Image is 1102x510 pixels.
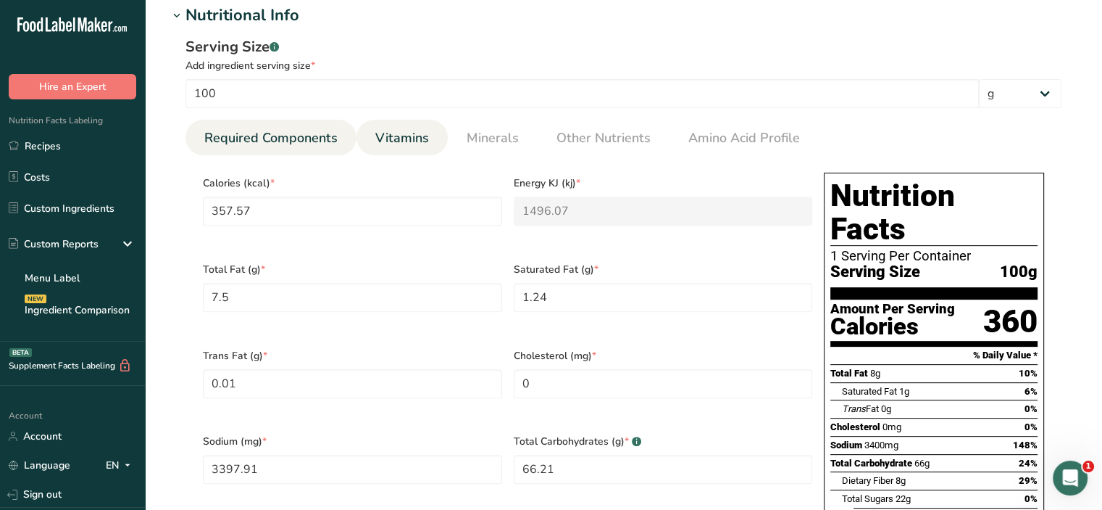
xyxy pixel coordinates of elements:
[467,128,519,148] span: Minerals
[185,79,979,108] input: Type your serving size here
[1019,475,1038,486] span: 29%
[514,434,813,449] span: Total Carbohydrates (g)
[9,74,136,99] button: Hire an Expert
[514,262,813,277] span: Saturated Fat (g)
[203,348,502,363] span: Trans Fat (g)
[203,176,502,191] span: Calories (kcal)
[830,263,920,281] span: Serving Size
[204,128,338,148] span: Required Components
[830,347,1038,364] section: % Daily Value *
[1019,458,1038,469] span: 24%
[830,303,955,316] div: Amount Per Serving
[514,176,813,191] span: Energy KJ (kj)
[899,386,909,397] span: 1g
[842,475,893,486] span: Dietary Fiber
[830,316,955,337] div: Calories
[830,179,1038,246] h1: Nutrition Facts
[106,457,136,474] div: EN
[983,303,1038,341] div: 360
[185,36,1061,58] div: Serving Size
[1024,403,1038,414] span: 0%
[203,262,502,277] span: Total Fat (g)
[914,458,930,469] span: 66g
[896,475,906,486] span: 8g
[830,249,1038,263] div: 1 Serving Per Container
[185,58,1061,73] div: Add ingredient serving size
[830,421,880,432] span: Cholesterol
[842,403,866,414] i: Trans
[1024,386,1038,397] span: 6%
[556,128,651,148] span: Other Nutrients
[9,348,32,357] div: BETA
[896,493,911,504] span: 22g
[1082,461,1094,472] span: 1
[830,440,862,451] span: Sodium
[25,295,46,303] div: NEW
[842,403,879,414] span: Fat
[882,421,901,432] span: 0mg
[375,128,429,148] span: Vitamins
[9,237,99,252] div: Custom Reports
[881,403,891,414] span: 0g
[830,368,868,379] span: Total Fat
[688,128,800,148] span: Amino Acid Profile
[1019,368,1038,379] span: 10%
[203,434,502,449] span: Sodium (mg)
[1024,493,1038,504] span: 0%
[514,348,813,363] span: Cholesterol (mg)
[870,368,880,379] span: 8g
[1024,421,1038,432] span: 0%
[842,493,893,504] span: Total Sugars
[1053,461,1088,495] iframe: Intercom live chat
[864,440,898,451] span: 3400mg
[9,453,70,478] a: Language
[842,386,897,397] span: Saturated Fat
[830,458,912,469] span: Total Carbohydrate
[1000,263,1038,281] span: 100g
[1013,440,1038,451] span: 148%
[185,4,299,28] div: Nutritional Info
